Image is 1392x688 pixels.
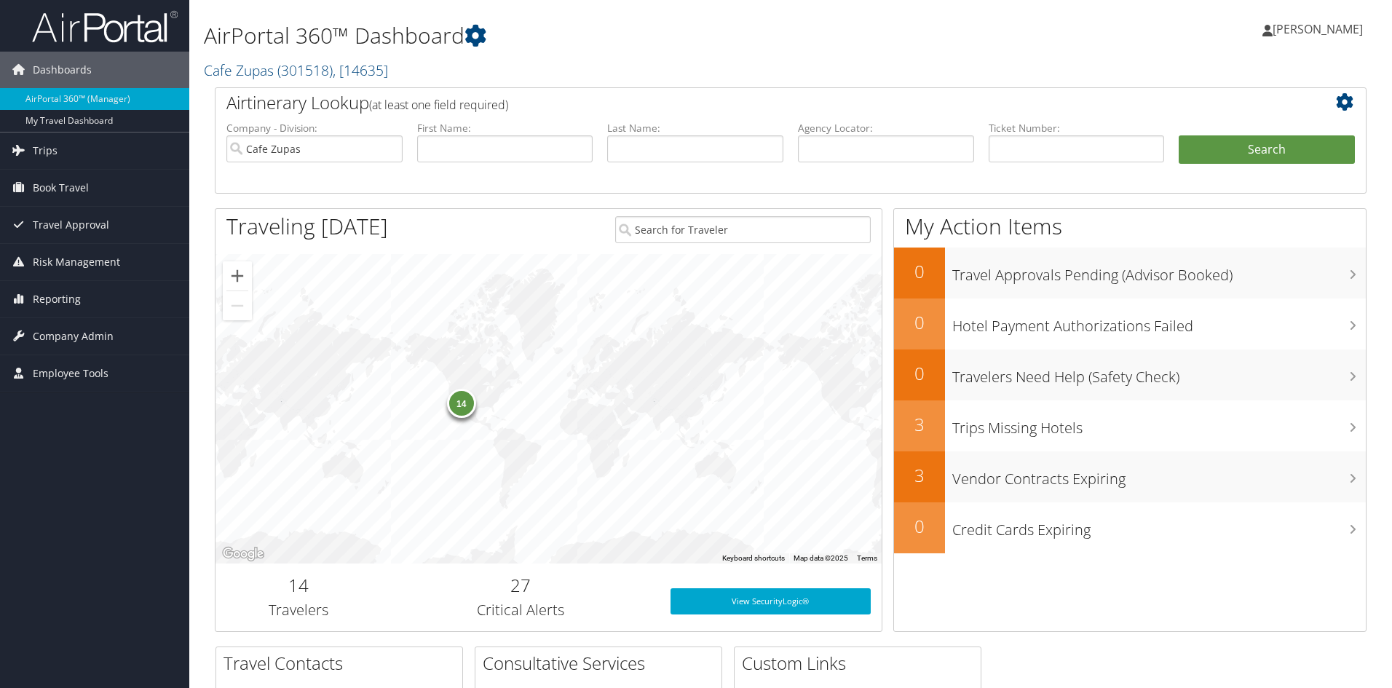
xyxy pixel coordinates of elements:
[33,355,108,392] span: Employee Tools
[722,553,785,564] button: Keyboard shortcuts
[277,60,333,80] span: ( 301518 )
[226,121,403,135] label: Company - Division:
[1262,7,1377,51] a: [PERSON_NAME]
[952,513,1366,540] h3: Credit Cards Expiring
[671,588,871,614] a: View SecurityLogic®
[226,211,388,242] h1: Traveling [DATE]
[742,651,981,676] h2: Custom Links
[894,400,1366,451] a: 3Trips Missing Hotels
[33,52,92,88] span: Dashboards
[894,211,1366,242] h1: My Action Items
[894,502,1366,553] a: 0Credit Cards Expiring
[952,258,1366,285] h3: Travel Approvals Pending (Advisor Booked)
[894,248,1366,298] a: 0Travel Approvals Pending (Advisor Booked)
[952,360,1366,387] h3: Travelers Need Help (Safety Check)
[333,60,388,80] span: , [ 14635 ]
[894,298,1366,349] a: 0Hotel Payment Authorizations Failed
[798,121,974,135] label: Agency Locator:
[33,207,109,243] span: Travel Approval
[417,121,593,135] label: First Name:
[607,121,783,135] label: Last Name:
[894,349,1366,400] a: 0Travelers Need Help (Safety Check)
[894,451,1366,502] a: 3Vendor Contracts Expiring
[204,20,986,51] h1: AirPortal 360™ Dashboard
[989,121,1165,135] label: Ticket Number:
[219,545,267,564] img: Google
[33,133,58,169] span: Trips
[33,244,120,280] span: Risk Management
[952,411,1366,438] h3: Trips Missing Hotels
[223,291,252,320] button: Zoom out
[615,216,871,243] input: Search for Traveler
[369,97,508,113] span: (at least one field required)
[894,514,945,539] h2: 0
[33,170,89,206] span: Book Travel
[33,281,81,317] span: Reporting
[447,388,476,417] div: 14
[894,463,945,488] h2: 3
[219,545,267,564] a: Open this area in Google Maps (opens a new window)
[393,600,649,620] h3: Critical Alerts
[894,259,945,284] h2: 0
[894,361,945,386] h2: 0
[894,412,945,437] h2: 3
[1179,135,1355,165] button: Search
[226,573,371,598] h2: 14
[894,310,945,335] h2: 0
[226,600,371,620] h3: Travelers
[223,261,252,290] button: Zoom in
[33,318,114,355] span: Company Admin
[393,573,649,598] h2: 27
[226,90,1259,115] h2: Airtinerary Lookup
[794,554,848,562] span: Map data ©2025
[952,462,1366,489] h3: Vendor Contracts Expiring
[32,9,178,44] img: airportal-logo.png
[224,651,462,676] h2: Travel Contacts
[204,60,388,80] a: Cafe Zupas
[483,651,721,676] h2: Consultative Services
[952,309,1366,336] h3: Hotel Payment Authorizations Failed
[857,554,877,562] a: Terms (opens in new tab)
[1273,21,1363,37] span: [PERSON_NAME]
